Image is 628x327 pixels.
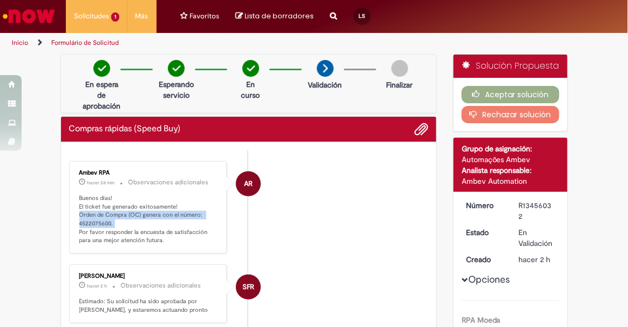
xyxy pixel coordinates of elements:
[8,33,358,53] ul: Rutas de acceso a la página
[519,200,556,222] div: R13456032
[462,154,559,165] div: Automações Ambev
[237,79,264,101] p: En curso
[391,60,408,77] img: img-circle-grey.png
[387,79,413,90] p: Finalizar
[462,176,559,186] div: Ambev Automation
[414,122,428,136] button: Agregar archivos adjuntos
[159,79,194,101] p: Esperando servicio
[244,171,253,197] span: AR
[462,143,559,154] div: Grupo de asignación:
[87,179,115,186] span: hacer 28 min
[462,315,501,325] b: RPA Moeda
[462,106,559,123] button: Rechazar solución
[454,55,568,78] div: Solución Propuesta
[519,255,551,264] span: hacer 2 h
[458,200,511,211] dt: Número
[519,254,556,265] div: 28/08/2025 09:09:24
[79,170,219,176] div: Ambev RPA
[242,60,259,77] img: check-circle-green.png
[74,11,109,22] span: Solicitudes
[317,60,334,77] img: arrow-next.png
[190,11,220,22] span: Favoritos
[236,11,314,21] a: Su lista de borradores actualmente tiene 0 Elementos
[458,227,511,238] dt: Estado
[308,79,342,90] p: Validación
[87,179,115,186] time: 28/08/2025 10:52:32
[462,86,559,103] button: Aceptar solución
[245,11,314,21] span: Lista de borradores
[129,178,209,187] small: Observaciones adicionales
[168,60,185,77] img: check-circle-green.png
[236,171,261,196] div: Ambev RPA
[93,60,110,77] img: check-circle-green.png
[12,38,28,47] a: Inicio
[87,283,107,289] span: hacer 2 h
[79,273,219,279] div: [PERSON_NAME]
[1,5,57,27] img: ServiceNow
[83,79,120,111] p: En espera de aprobación
[111,12,119,22] span: 1
[79,194,219,245] p: Buenos días! El ticket fue generado exitosamente! Orden de Compra (OC) genera con el número: 4522...
[359,12,366,19] span: LS
[242,274,255,300] span: SFR
[87,283,107,289] time: 28/08/2025 09:21:55
[519,255,551,264] time: 28/08/2025 09:09:24
[462,165,559,176] div: Analista responsable:
[458,254,511,265] dt: Creado
[79,297,219,314] p: Estimado: Su solicitud ha sido aprobada por [PERSON_NAME], y estaremos actuando pronto
[51,38,119,47] a: Formulário de Solicitud
[136,11,148,22] span: Más
[519,227,556,249] div: En Validación
[69,124,181,134] h2: Compras rápidas (Speed Buy) Historial de tickets
[121,281,201,290] small: Observaciones adicionales
[236,275,261,299] div: Sandra Faria Rios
